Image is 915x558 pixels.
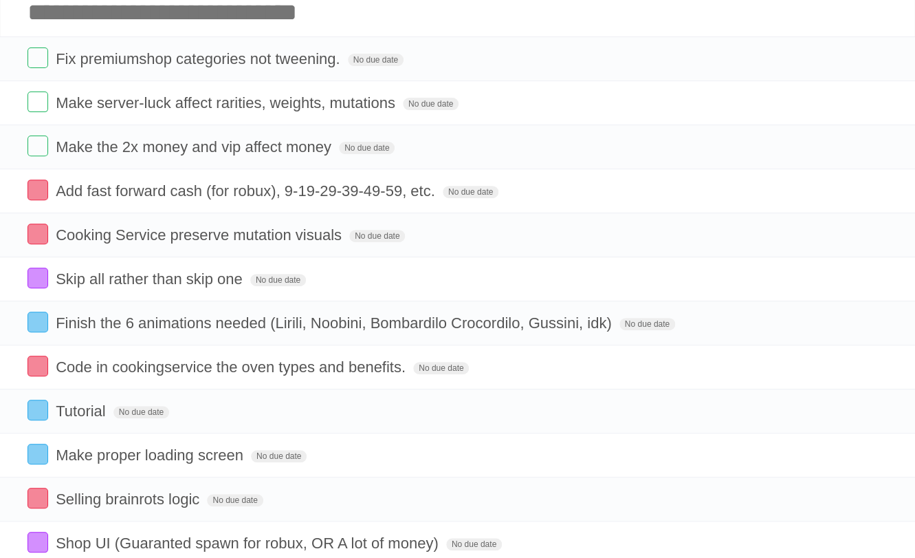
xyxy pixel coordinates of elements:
[27,224,48,244] label: Done
[113,406,169,418] span: No due date
[56,226,345,244] span: Cooking Service preserve mutation visuals
[250,274,306,286] span: No due date
[56,94,399,111] span: Make server-luck affect rarities, weights, mutations
[619,318,675,330] span: No due date
[56,138,335,155] span: Make the 2x money and vip affect money
[56,50,343,67] span: Fix premiumshop categories not tweening.
[56,535,441,552] span: Shop UI (Guaranted spawn for robux, OR A lot of money)
[27,356,48,376] label: Done
[27,488,48,508] label: Done
[56,182,438,200] span: Add fast forward cash (for robux), 9-19-29-39-49-59, etc.
[27,400,48,420] label: Done
[27,92,48,112] label: Done
[207,494,263,506] span: No due date
[27,47,48,68] label: Done
[56,314,615,332] span: Finish the 6 animations needed (Lirili, Noobini, Bombardilo Crocordilo, Gussini, idk)
[413,362,469,374] span: No due date
[56,270,246,288] span: Skip all rather than skip one
[27,180,48,200] label: Done
[27,268,48,288] label: Done
[27,444,48,464] label: Done
[348,54,404,66] span: No due date
[339,142,395,154] span: No due date
[446,538,502,550] span: No due date
[349,230,405,242] span: No due date
[403,98,459,110] span: No due date
[56,358,409,376] span: Code in cookingservice the oven types and benefits.
[27,312,48,332] label: Done
[443,186,498,198] span: No due date
[56,403,109,420] span: Tutorial
[27,136,48,156] label: Done
[27,532,48,552] label: Done
[251,450,307,462] span: No due date
[56,447,247,464] span: Make proper loading screen
[56,491,203,508] span: Selling brainrots logic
